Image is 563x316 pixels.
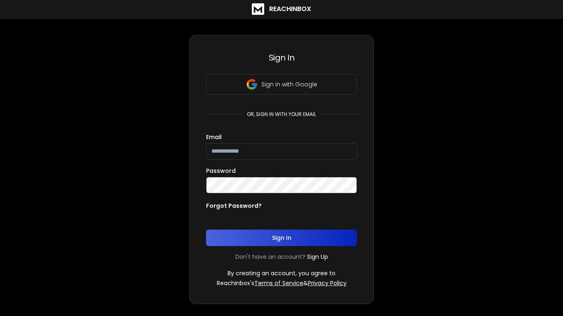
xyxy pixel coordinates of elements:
label: Password [206,168,236,174]
a: Terms of Service [254,279,303,287]
label: Email [206,134,222,140]
button: Sign in with Google [206,74,357,95]
h1: ReachInbox [269,4,311,14]
p: Forgot Password? [206,202,262,210]
a: Privacy Policy [308,279,347,287]
p: By creating an account, you agree to [228,269,335,277]
button: Sign In [206,230,357,246]
a: ReachInbox [252,3,311,15]
p: Don't have an account? [235,253,305,261]
p: ReachInbox's & [217,279,347,287]
img: logo [252,3,264,15]
h3: Sign In [206,52,357,63]
p: Sign in with Google [261,80,317,88]
p: or, sign in with your email [244,111,319,118]
a: Sign Up [307,253,328,261]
